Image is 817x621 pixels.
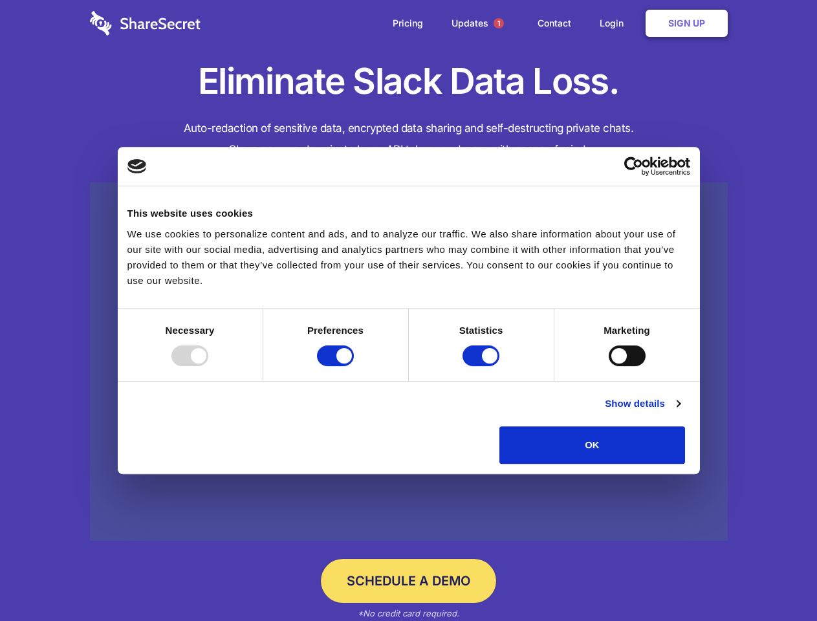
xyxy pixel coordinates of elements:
a: Login [587,3,643,43]
h4: Auto-redaction of sensitive data, encrypted data sharing and self-destructing private chats. Shar... [90,118,728,160]
span: 1 [494,18,504,28]
em: *No credit card required. [358,608,459,618]
a: Usercentrics Cookiebot - opens in a new window [577,157,690,176]
a: Sign Up [646,10,728,37]
a: Wistia video thumbnail [90,182,728,541]
strong: Statistics [459,325,503,336]
img: logo-wordmark-white-trans-d4663122ce5f474addd5e946df7df03e33cb6a1c49d2221995e7729f52c070b2.svg [90,11,201,36]
button: OK [499,426,685,464]
a: Contact [525,3,584,43]
img: logo [127,159,147,173]
strong: Necessary [166,325,215,336]
div: We use cookies to personalize content and ads, and to analyze our traffic. We also share informat... [127,226,690,289]
strong: Preferences [307,325,364,336]
strong: Marketing [604,325,650,336]
a: Schedule a Demo [321,559,496,603]
a: Pricing [380,3,436,43]
div: This website uses cookies [127,206,690,221]
a: Show details [605,396,680,411]
h1: Eliminate Slack Data Loss. [90,58,728,105]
